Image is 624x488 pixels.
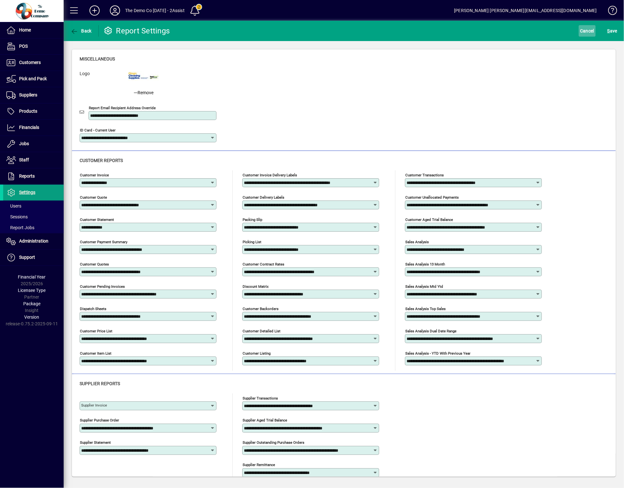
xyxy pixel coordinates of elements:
a: Reports [3,168,64,184]
mat-label: Customer invoice delivery labels [243,173,297,177]
mat-label: Customer delivery labels [243,195,284,200]
mat-label: Customer Contract Rates [243,262,284,266]
mat-label: Supplier outstanding purchase orders [243,441,304,445]
span: Financials [19,125,39,130]
span: Financial Year [18,274,46,279]
mat-label: Packing Slip [243,217,262,222]
a: Jobs [3,136,64,152]
mat-label: Customer Price List [80,329,112,333]
div: Report Settings [103,26,170,36]
button: Save [606,25,619,37]
mat-label: Supplier aged trial balance [243,418,287,423]
mat-label: Sales analysis [405,240,429,244]
a: Users [3,201,64,211]
mat-label: Sales analysis - YTD with previous year [405,351,471,356]
mat-label: Dispatch sheets [80,307,106,311]
span: Report Jobs [6,225,34,230]
mat-label: Customer Listing [243,351,271,356]
span: Home [19,27,31,32]
span: Reports [19,173,35,179]
a: Home [3,22,64,38]
span: Support [19,255,35,260]
a: Sessions [3,211,64,222]
a: Pick and Pack [3,71,64,87]
mat-label: Picking List [243,240,261,244]
div: [PERSON_NAME] [PERSON_NAME][EMAIL_ADDRESS][DOMAIN_NAME] [454,5,597,16]
span: Pick and Pack [19,76,47,81]
span: ave [607,26,617,36]
a: Staff [3,152,64,168]
button: Remove [131,84,156,96]
mat-label: Customer Detailed List [243,329,280,333]
button: Add [84,5,105,16]
span: Cancel [580,26,594,36]
mat-label: Supplier transactions [243,396,278,400]
span: Customers [19,60,41,65]
mat-label: Supplier invoice [81,403,107,407]
a: Customers [3,55,64,71]
button: Cancel [579,25,596,37]
mat-label: Customer statement [80,217,114,222]
span: Customer reports [80,158,123,163]
span: S [607,28,610,33]
span: Licensee Type [18,288,46,293]
span: Miscellaneous [80,56,115,61]
mat-label: Supplier statement [80,441,111,445]
app-page-header-button: Back [64,25,99,37]
mat-label: ID Card - Current User [80,128,116,132]
mat-label: Sales analysis dual date range [405,329,457,333]
span: Jobs [19,141,29,146]
span: Users [6,203,21,209]
mat-label: Customer Backorders [243,307,279,311]
a: POS [3,39,64,54]
mat-label: Customer quote [80,195,107,200]
span: Sessions [6,214,28,219]
span: Back [70,28,92,33]
button: Profile [105,5,125,16]
mat-label: Customer Payment Summary [80,240,127,244]
div: The Demo Co [DATE] - 2Assist [125,5,185,16]
mat-label: Report Email Recipient Address Override [89,106,156,110]
mat-label: Customer invoice [80,173,109,177]
a: Suppliers [3,87,64,103]
mat-label: Supplier purchase order [80,418,119,423]
a: Products [3,103,64,119]
a: Support [3,250,64,265]
span: Products [19,109,37,114]
span: Supplier reports [80,381,120,386]
mat-label: Customer aged trial balance [405,217,453,222]
span: Remove [134,89,153,96]
span: POS [19,44,28,49]
a: Administration [3,233,64,249]
mat-label: Customer Item List [80,351,111,356]
mat-label: Sales analysis top sales [405,307,446,311]
button: Back [69,25,93,37]
mat-label: Customer transactions [405,173,444,177]
mat-label: Customer unallocated payments [405,195,459,200]
label: Logo [75,70,124,96]
span: Administration [19,238,48,244]
mat-label: Customer pending invoices [80,284,125,289]
span: Settings [19,190,35,195]
span: Staff [19,157,29,162]
span: Package [23,301,40,306]
mat-label: Sales analysis mtd ytd [405,284,443,289]
a: Report Jobs [3,222,64,233]
mat-label: Customer quotes [80,262,109,266]
span: Version [25,315,39,320]
mat-label: Discount Matrix [243,284,269,289]
span: Suppliers [19,92,37,97]
mat-label: Sales analysis 13 month [405,262,445,266]
a: Knowledge Base [603,1,616,22]
a: Financials [3,120,64,136]
mat-label: Supplier remittance [243,463,275,467]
